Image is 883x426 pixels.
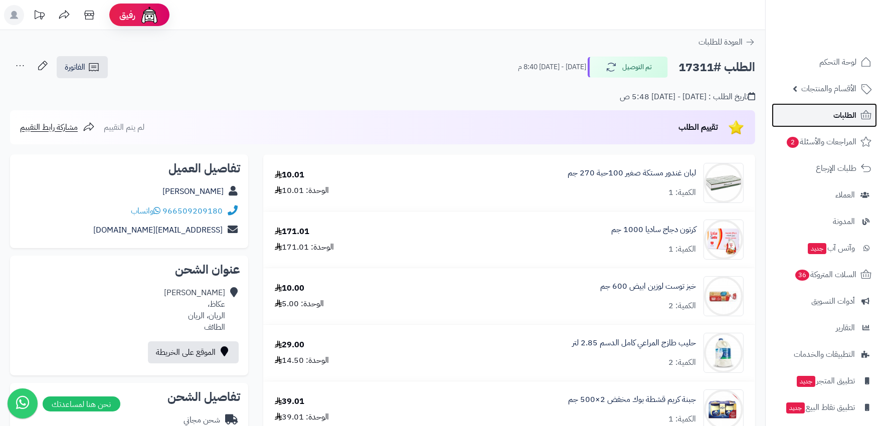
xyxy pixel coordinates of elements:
[668,300,696,312] div: الكمية: 2
[668,244,696,255] div: الكمية: 1
[139,5,159,25] img: ai-face.png
[785,400,855,414] span: تطبيق نقاط البيع
[704,163,743,203] img: 1664631413-8ba98025-ed0b-4607-97a9-9f2adb2e6b65.__CR0,0,600,600_PT0_SX300_V1___-90x90.jpg
[786,402,805,413] span: جديد
[772,342,877,366] a: التطبيقات والخدمات
[668,413,696,425] div: الكمية: 1
[786,135,856,149] span: المراجعات والأسئلة
[611,224,696,236] a: كرتون دجاج ساديا 1000 جم
[518,62,586,72] small: [DATE] - [DATE] 8:40 م
[678,121,718,133] span: تقييم الطلب
[162,185,224,197] a: [PERSON_NAME]
[20,121,95,133] a: مشاركة رابط التقييم
[20,121,78,133] span: مشاركة رابط التقييم
[119,9,135,21] span: رفيق
[668,357,696,368] div: الكمية: 2
[794,268,856,282] span: السلات المتروكة
[275,396,304,407] div: 39.01
[678,57,755,78] h2: الطلب #17311
[808,243,826,254] span: جديد
[104,121,144,133] span: لم يتم التقييم
[772,236,877,260] a: وآتس آبجديد
[772,263,877,287] a: السلات المتروكة36
[772,289,877,313] a: أدوات التسويق
[275,355,329,366] div: الوحدة: 14.50
[816,161,856,175] span: طلبات الإرجاع
[794,347,855,361] span: التطبيقات والخدمات
[572,337,696,349] a: حليب طازج المراعي كامل الدسم 2.85 لتر
[772,395,877,419] a: تطبيق نقاط البيعجديد
[620,91,755,103] div: تاريخ الطلب : [DATE] - [DATE] 5:48 ص
[807,241,855,255] span: وآتس آب
[65,61,85,73] span: الفاتورة
[93,224,223,236] a: [EMAIL_ADDRESS][DOMAIN_NAME]
[772,316,877,340] a: التقارير
[833,108,856,122] span: الطلبات
[801,82,856,96] span: الأقسام والمنتجات
[275,242,334,253] div: الوحدة: 171.01
[164,287,225,333] div: [PERSON_NAME] عكاظ، الريان، الريان الطائف
[568,167,696,179] a: لبان غندور مستكة صغير 100حبة 270 جم
[797,376,815,387] span: جديد
[568,394,696,405] a: جبنة كريم قشطة بوك مخفض 2×500 جم
[162,205,223,217] a: 966509209180
[772,103,877,127] a: الطلبات
[275,339,304,351] div: 29.00
[772,209,877,234] a: المدونة
[795,269,810,281] span: 36
[772,156,877,180] a: طلبات الإرجاع
[704,333,743,373] img: 231687683956884d204b15f120a616788953-90x90.jpg
[835,188,855,202] span: العملاء
[819,55,856,69] span: لوحة التحكم
[275,185,329,196] div: الوحدة: 10.01
[796,374,855,388] span: تطبيق المتجر
[600,281,696,292] a: خبز توست لوزين ابيض 600 جم
[772,369,877,393] a: تطبيق المتجرجديد
[18,162,240,174] h2: تفاصيل العميل
[704,276,743,316] img: 1346161d17c4fed3312b52129efa6e1b84aa-90x90.jpg
[786,136,799,148] span: 2
[275,411,329,423] div: الوحدة: 39.01
[704,220,743,260] img: 12098bb14236aa663b51cc43fe6099d0b61b-90x90.jpg
[588,57,668,78] button: تم التوصيل
[275,283,304,294] div: 10.00
[815,8,873,29] img: logo-2.png
[668,187,696,198] div: الكمية: 1
[27,5,52,28] a: تحديثات المنصة
[275,226,309,238] div: 171.01
[18,264,240,276] h2: عنوان الشحن
[57,56,108,78] a: الفاتورة
[836,321,855,335] span: التقارير
[833,215,855,229] span: المدونة
[275,169,304,181] div: 10.01
[275,298,324,310] div: الوحدة: 5.00
[772,183,877,207] a: العملاء
[18,391,240,403] h2: تفاصيل الشحن
[811,294,855,308] span: أدوات التسويق
[184,414,220,426] div: شحن مجاني
[772,50,877,74] a: لوحة التحكم
[772,130,877,154] a: المراجعات والأسئلة2
[698,36,743,48] span: العودة للطلبات
[148,341,239,363] a: الموقع على الخريطة
[698,36,755,48] a: العودة للطلبات
[131,205,160,217] a: واتساب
